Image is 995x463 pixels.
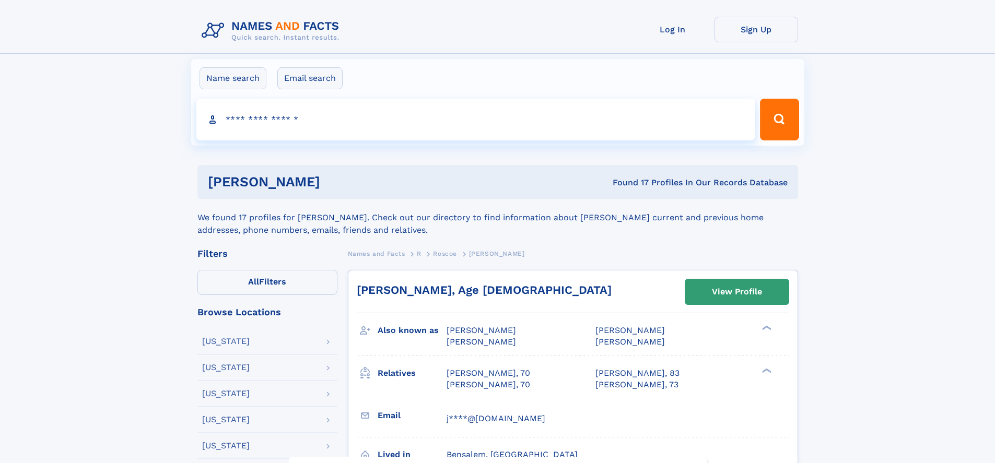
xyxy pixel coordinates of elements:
[202,363,250,372] div: [US_STATE]
[202,442,250,450] div: [US_STATE]
[200,67,266,89] label: Name search
[433,250,457,257] span: Roscoe
[595,367,680,379] a: [PERSON_NAME], 83
[447,325,516,335] span: [PERSON_NAME]
[208,175,466,188] h1: [PERSON_NAME]
[595,379,678,390] a: [PERSON_NAME], 73
[357,283,612,296] a: [PERSON_NAME], Age [DEMOGRAPHIC_DATA]
[348,247,405,260] a: Names and Facts
[715,17,798,42] a: Sign Up
[202,337,250,346] div: [US_STATE]
[197,17,348,45] img: Logo Names and Facts
[433,247,457,260] a: Roscoe
[197,307,337,317] div: Browse Locations
[378,407,447,424] h3: Email
[631,17,715,42] a: Log In
[248,277,259,287] span: All
[277,67,343,89] label: Email search
[595,337,665,347] span: [PERSON_NAME]
[759,325,772,331] div: ❯
[447,449,578,459] span: Bensalem, [GEOGRAPHIC_DATA]
[378,364,447,382] h3: Relatives
[595,325,665,335] span: [PERSON_NAME]
[759,367,772,374] div: ❯
[760,99,799,140] button: Search Button
[685,279,789,304] a: View Profile
[447,379,530,390] a: [PERSON_NAME], 70
[202,389,250,398] div: [US_STATE]
[197,249,337,258] div: Filters
[202,415,250,424] div: [US_STATE]
[712,280,762,304] div: View Profile
[196,99,756,140] input: search input
[447,367,530,379] a: [PERSON_NAME], 70
[197,270,337,295] label: Filters
[417,250,422,257] span: R
[417,247,422,260] a: R
[447,337,516,347] span: [PERSON_NAME]
[466,177,788,188] div: Found 17 Profiles In Our Records Database
[469,250,525,257] span: [PERSON_NAME]
[197,199,798,236] div: We found 17 profiles for [PERSON_NAME]. Check out our directory to find information about [PERSON...
[378,322,447,339] h3: Also known as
